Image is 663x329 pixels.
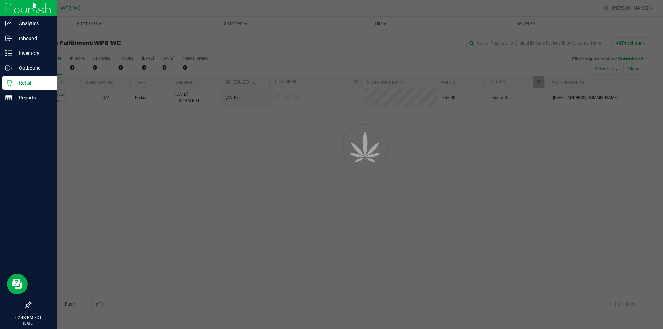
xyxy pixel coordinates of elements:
[12,64,54,72] p: Outbound
[12,34,54,42] p: Inbound
[3,321,54,326] p: [DATE]
[3,315,54,321] p: 02:43 PM EDT
[7,274,28,294] iframe: Resource center
[5,35,12,42] inline-svg: Inbound
[12,79,54,87] p: Retail
[5,65,12,71] inline-svg: Outbound
[5,79,12,86] inline-svg: Retail
[12,94,54,102] p: Reports
[5,20,12,27] inline-svg: Analytics
[5,94,12,101] inline-svg: Reports
[5,50,12,57] inline-svg: Inventory
[12,49,54,57] p: Inventory
[12,19,54,28] p: Analytics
